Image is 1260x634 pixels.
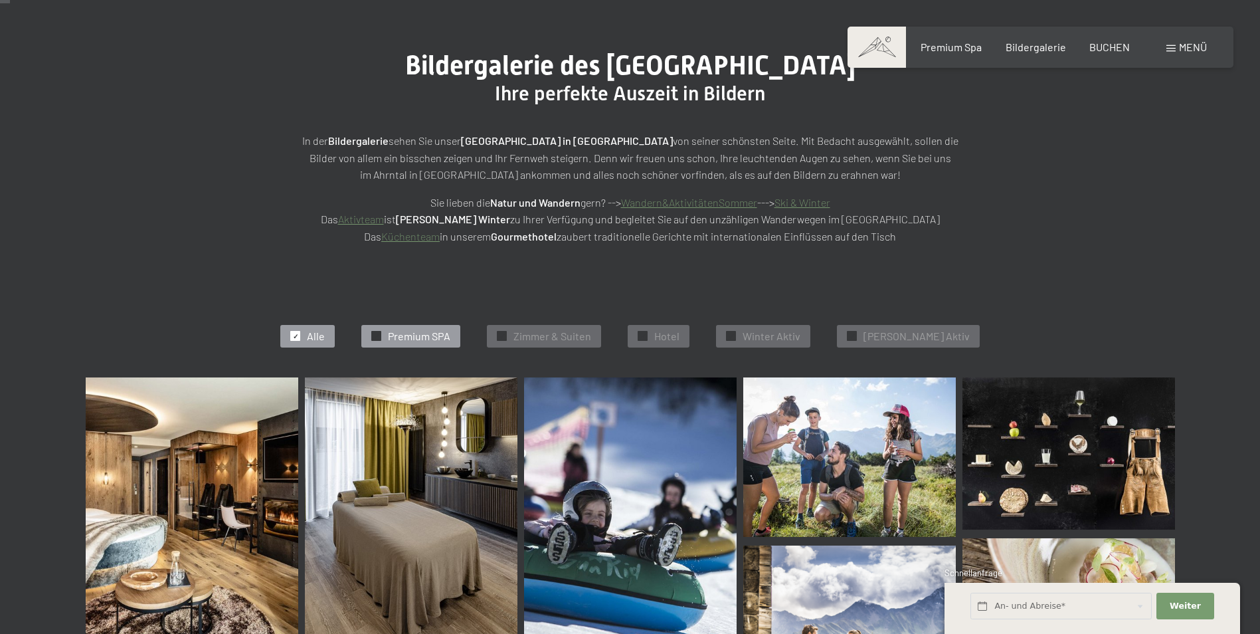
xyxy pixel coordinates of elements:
[328,134,389,147] strong: Bildergalerie
[298,132,962,183] p: In der sehen Sie unser von seiner schönsten Seite. Mit Bedacht ausgewählt, sollen die Bilder von ...
[945,568,1002,578] span: Schnellanfrage
[381,230,440,243] a: Küchenteam
[654,329,679,344] span: Hotel
[396,213,510,225] strong: [PERSON_NAME] Winter
[405,50,855,81] span: Bildergalerie des [GEOGRAPHIC_DATA]
[962,377,1175,530] img: Bildergalerie
[490,196,581,209] strong: Natur und Wandern
[491,230,557,243] strong: Gourmethotel
[338,213,384,225] a: Aktivteam
[513,329,591,344] span: Zimmer & Suiten
[374,332,379,341] span: ✓
[863,329,970,344] span: [PERSON_NAME] Aktiv
[743,329,800,344] span: Winter Aktiv
[298,194,962,245] p: Sie lieben die gern? --> ---> Das ist zu Ihrer Verfügung und begleitet Sie auf den unzähligen Wan...
[774,196,830,209] a: Ski & Winter
[1179,41,1207,53] span: Menü
[307,329,325,344] span: Alle
[388,329,450,344] span: Premium SPA
[921,41,982,53] a: Premium Spa
[1156,593,1214,620] button: Weiter
[1006,41,1066,53] a: Bildergalerie
[850,332,855,341] span: ✓
[729,332,734,341] span: ✓
[1170,600,1201,612] span: Weiter
[461,134,673,147] strong: [GEOGRAPHIC_DATA] in [GEOGRAPHIC_DATA]
[499,332,505,341] span: ✓
[293,332,298,341] span: ✓
[1089,41,1130,53] a: BUCHEN
[621,196,757,209] a: Wandern&AktivitätenSommer
[743,377,956,537] img: Bildergalerie
[495,82,765,105] span: Ihre perfekte Auszeit in Bildern
[640,332,646,341] span: ✓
